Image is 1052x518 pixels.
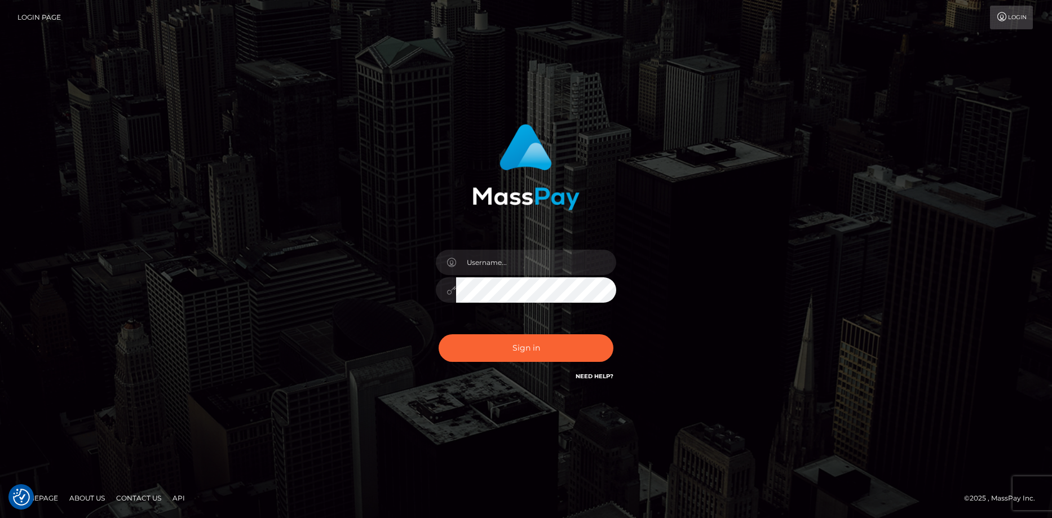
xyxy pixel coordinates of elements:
[456,250,616,275] input: Username...
[576,373,613,380] a: Need Help?
[990,6,1033,29] a: Login
[472,124,580,210] img: MassPay Login
[17,6,61,29] a: Login Page
[964,492,1044,504] div: © 2025 , MassPay Inc.
[65,489,109,507] a: About Us
[168,489,189,507] a: API
[439,334,613,362] button: Sign in
[13,489,30,506] button: Consent Preferences
[12,489,63,507] a: Homepage
[13,489,30,506] img: Revisit consent button
[112,489,166,507] a: Contact Us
